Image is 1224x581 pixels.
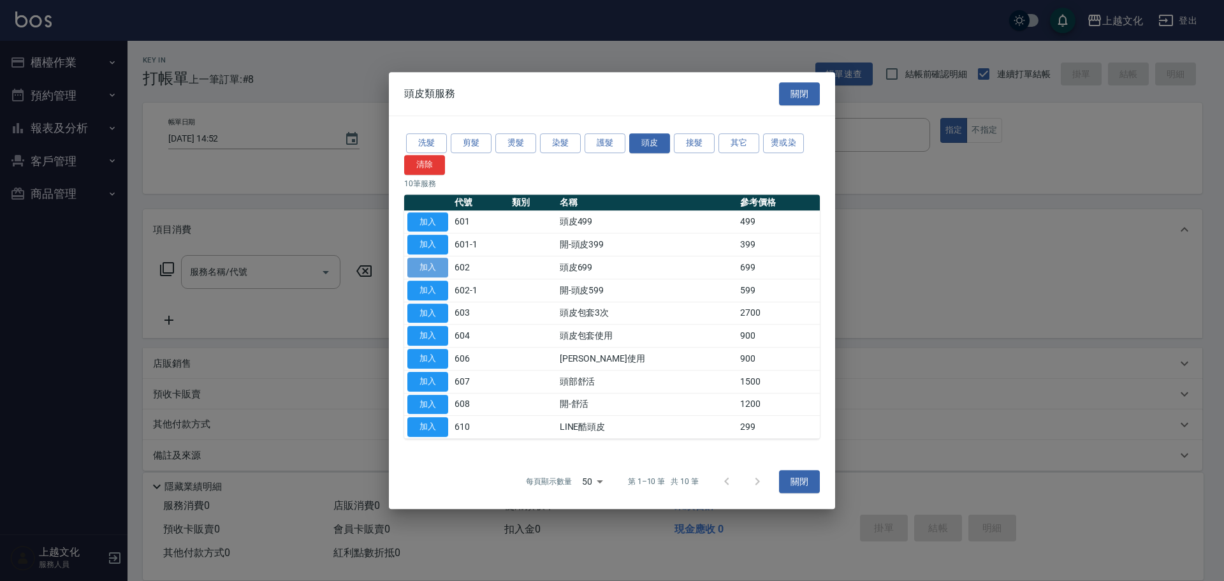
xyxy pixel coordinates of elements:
[737,279,820,302] td: 599
[737,210,820,233] td: 499
[557,370,738,393] td: 頭部舒活
[557,279,738,302] td: 開-頭皮599
[451,133,492,153] button: 剪髮
[737,195,820,211] th: 參考價格
[451,233,509,256] td: 601-1
[557,195,738,211] th: 名稱
[557,416,738,439] td: LINE酷頭皮
[737,302,820,325] td: 2700
[451,393,509,416] td: 608
[495,133,536,153] button: 燙髮
[451,195,509,211] th: 代號
[406,133,447,153] button: 洗髮
[526,476,572,487] p: 每頁顯示數量
[737,325,820,348] td: 900
[577,464,608,499] div: 50
[629,133,670,153] button: 頭皮
[674,133,715,153] button: 接髮
[557,210,738,233] td: 頭皮499
[407,304,448,323] button: 加入
[407,258,448,277] button: 加入
[557,325,738,348] td: 頭皮包套使用
[407,212,448,232] button: 加入
[557,348,738,371] td: [PERSON_NAME]使用
[407,326,448,346] button: 加入
[451,325,509,348] td: 604
[404,87,455,100] span: 頭皮類服務
[451,370,509,393] td: 607
[451,302,509,325] td: 603
[557,233,738,256] td: 開-頭皮399
[779,470,820,494] button: 關閉
[557,393,738,416] td: 開-舒活
[585,133,625,153] button: 護髮
[737,393,820,416] td: 1200
[718,133,759,153] button: 其它
[404,178,820,189] p: 10 筆服務
[407,417,448,437] button: 加入
[737,233,820,256] td: 399
[509,195,557,211] th: 類別
[451,256,509,279] td: 602
[779,82,820,106] button: 關閉
[407,281,448,300] button: 加入
[404,155,445,175] button: 清除
[737,256,820,279] td: 699
[540,133,581,153] button: 染髮
[737,416,820,439] td: 299
[557,256,738,279] td: 頭皮699
[737,370,820,393] td: 1500
[451,416,509,439] td: 610
[407,349,448,369] button: 加入
[407,372,448,392] button: 加入
[763,133,804,153] button: 燙或染
[407,395,448,415] button: 加入
[628,476,699,487] p: 第 1–10 筆 共 10 筆
[737,348,820,371] td: 900
[451,210,509,233] td: 601
[451,348,509,371] td: 606
[451,279,509,302] td: 602-1
[557,302,738,325] td: 頭皮包套3次
[407,235,448,254] button: 加入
